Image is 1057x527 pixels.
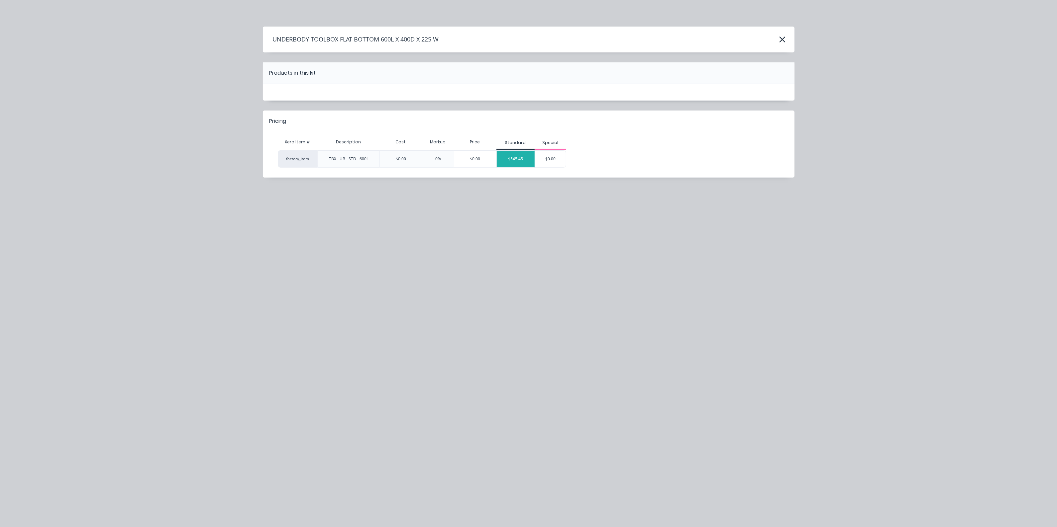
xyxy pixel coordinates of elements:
div: factory_item [278,150,318,168]
div: Description [331,134,366,150]
div: Standard [505,140,526,146]
h4: UNDERBODY TOOLBOX FLAT BOTTOM 600L X 400D X 225 W [263,33,439,46]
div: Markup [422,135,454,149]
div: $0.00 [535,151,566,167]
div: $0.00 [454,151,496,167]
div: Products in this kit [269,69,316,77]
div: $545.45 [497,151,535,167]
div: $0.00 [379,150,422,168]
div: Price [454,135,496,149]
div: Pricing [269,117,286,125]
div: Cost [379,135,422,149]
div: 0% [422,150,454,168]
div: Special [542,140,558,146]
div: Xero Item # [278,135,318,149]
div: TBX - UB - STD - 600L [329,156,369,162]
